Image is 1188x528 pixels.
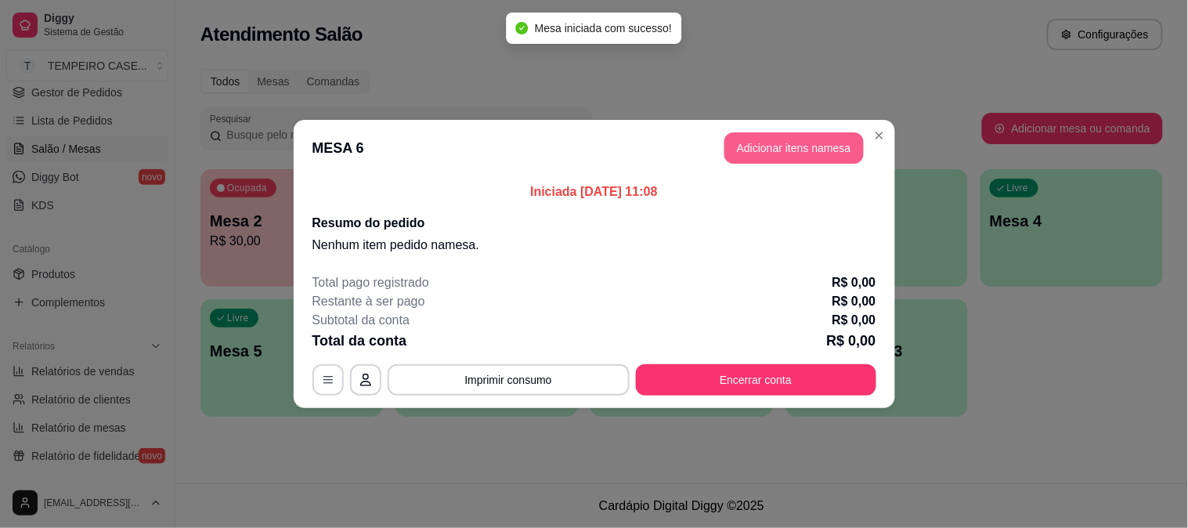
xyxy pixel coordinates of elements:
button: Encerrar conta [636,364,876,396]
span: Mesa iniciada com sucesso! [535,22,672,34]
button: Adicionar itens namesa [724,132,864,164]
p: Nenhum item pedido na mesa . [312,236,876,255]
header: MESA 6 [294,120,895,176]
span: check-circle [516,22,529,34]
p: R$ 0,00 [832,273,876,292]
p: R$ 0,00 [832,311,876,330]
p: R$ 0,00 [832,292,876,311]
p: Total pago registrado [312,273,429,292]
p: Restante à ser pago [312,292,425,311]
p: R$ 0,00 [826,330,876,352]
p: Subtotal da conta [312,311,410,330]
h2: Resumo do pedido [312,214,876,233]
p: Total da conta [312,330,407,352]
button: Imprimir consumo [388,364,630,396]
button: Close [867,123,892,148]
p: Iniciada [DATE] 11:08 [312,183,876,201]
